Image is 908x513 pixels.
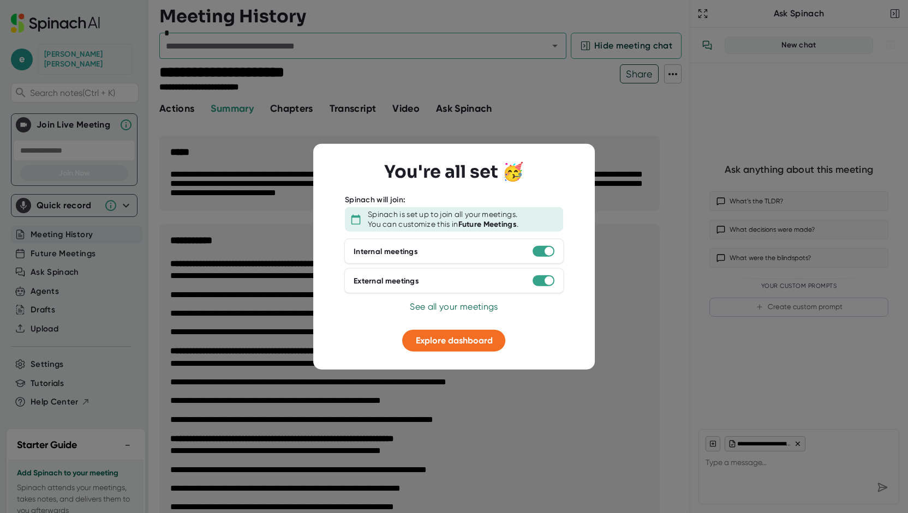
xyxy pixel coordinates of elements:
[403,330,506,352] button: Explore dashboard
[345,195,405,204] div: Spinach will join:
[416,335,493,346] span: Explore dashboard
[354,246,418,256] div: Internal meetings
[410,300,498,313] button: See all your meetings
[368,219,518,229] div: You can customize this in .
[354,276,419,286] div: External meetings
[368,210,517,220] div: Spinach is set up to join all your meetings.
[458,219,517,228] b: Future Meetings
[384,161,524,182] h3: You're all set 🥳
[410,301,498,312] span: See all your meetings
